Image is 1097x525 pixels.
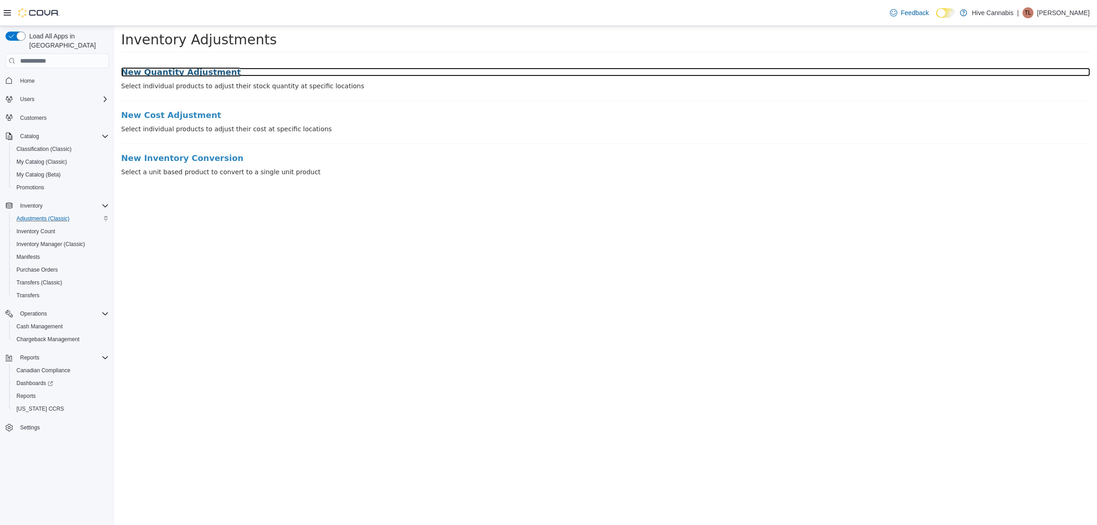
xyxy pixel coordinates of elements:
button: Home [2,74,112,87]
span: Feedback [901,8,929,17]
a: [US_STATE] CCRS [13,403,68,414]
a: Inventory Count [13,226,59,237]
a: Adjustments (Classic) [13,213,73,224]
a: Canadian Compliance [13,365,74,376]
span: Inventory Count [13,226,109,237]
button: Adjustments (Classic) [9,212,112,225]
span: Reports [16,392,36,400]
button: Cash Management [9,320,112,333]
nav: Complex example [5,70,109,458]
a: Dashboards [9,377,112,390]
a: Customers [16,112,50,123]
span: Adjustments (Classic) [13,213,109,224]
span: Customers [16,112,109,123]
a: Promotions [13,182,48,193]
button: Reports [2,351,112,364]
a: Feedback [886,4,932,22]
p: [PERSON_NAME] [1037,7,1090,18]
input: Dark Mode [936,8,955,18]
button: Catalog [2,130,112,143]
button: Catalog [16,131,43,142]
span: Inventory Manager (Classic) [13,239,109,250]
span: Inventory [20,202,43,209]
span: Purchase Orders [13,264,109,275]
span: Dashboards [13,378,109,389]
span: Promotions [13,182,109,193]
button: Reports [16,352,43,363]
p: Select a unit based product to convert to a single unit product [7,141,976,151]
span: Catalog [16,131,109,142]
button: Chargeback Management [9,333,112,346]
button: Inventory Manager (Classic) [9,238,112,251]
a: Purchase Orders [13,264,62,275]
a: My Catalog (Beta) [13,169,64,180]
span: My Catalog (Beta) [13,169,109,180]
span: My Catalog (Beta) [16,171,61,178]
span: Washington CCRS [13,403,109,414]
span: Inventory Adjustments [7,5,163,21]
button: Users [2,93,112,106]
p: Select individual products to adjust their stock quantity at specific locations [7,55,976,65]
span: Promotions [16,184,44,191]
a: Dashboards [13,378,57,389]
a: Inventory Manager (Classic) [13,239,89,250]
a: New Inventory Conversion [7,128,976,137]
span: Classification (Classic) [13,144,109,155]
a: Manifests [13,252,43,262]
span: Reports [20,354,39,361]
button: Inventory Count [9,225,112,238]
span: Transfers [16,292,39,299]
span: Home [20,77,35,85]
a: Cash Management [13,321,66,332]
p: Hive Cannabis [972,7,1013,18]
span: Load All Apps in [GEOGRAPHIC_DATA] [26,32,109,50]
span: Purchase Orders [16,266,58,273]
button: Customers [2,111,112,124]
a: Reports [13,391,39,402]
button: Settings [2,421,112,434]
p: | [1017,7,1019,18]
span: Operations [16,308,109,319]
button: Canadian Compliance [9,364,112,377]
span: Users [16,94,109,105]
a: Settings [16,422,43,433]
a: Transfers (Classic) [13,277,66,288]
span: Canadian Compliance [13,365,109,376]
a: My Catalog (Classic) [13,156,71,167]
a: New Cost Adjustment [7,85,976,94]
button: Manifests [9,251,112,263]
span: Operations [20,310,47,317]
button: Promotions [9,181,112,194]
button: Operations [16,308,51,319]
span: Home [16,75,109,86]
span: Transfers [13,290,109,301]
span: Manifests [13,252,109,262]
span: Catalog [20,133,39,140]
span: Reports [13,391,109,402]
span: Dashboards [16,380,53,387]
span: Inventory Manager (Classic) [16,241,85,248]
a: Classification (Classic) [13,144,75,155]
span: Manifests [16,253,40,261]
button: Operations [2,307,112,320]
button: [US_STATE] CCRS [9,402,112,415]
span: Classification (Classic) [16,145,72,153]
button: Transfers (Classic) [9,276,112,289]
button: My Catalog (Beta) [9,168,112,181]
span: Cash Management [16,323,63,330]
button: Users [16,94,38,105]
button: Inventory [2,199,112,212]
span: Adjustments (Classic) [16,215,69,222]
a: Transfers [13,290,43,301]
p: Select individual products to adjust their cost at specific locations [7,98,976,108]
button: Classification (Classic) [9,143,112,155]
span: Reports [16,352,109,363]
span: Settings [16,422,109,433]
button: Reports [9,390,112,402]
span: Users [20,96,34,103]
span: My Catalog (Classic) [16,158,67,166]
span: Chargeback Management [16,336,80,343]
